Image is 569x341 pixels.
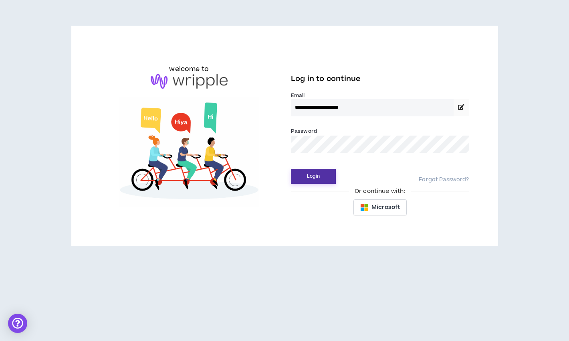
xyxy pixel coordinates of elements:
div: Open Intercom Messenger [8,314,27,333]
h6: welcome to [169,64,209,74]
label: Email [291,92,469,99]
button: Login [291,169,336,184]
button: Microsoft [353,199,407,215]
img: logo-brand.png [151,74,228,89]
span: Or continue with: [349,187,411,196]
span: Log in to continue [291,74,361,84]
label: Password [291,128,317,135]
span: Microsoft [371,203,400,212]
a: Forgot Password? [419,176,469,184]
img: Welcome to Wripple [100,97,278,207]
